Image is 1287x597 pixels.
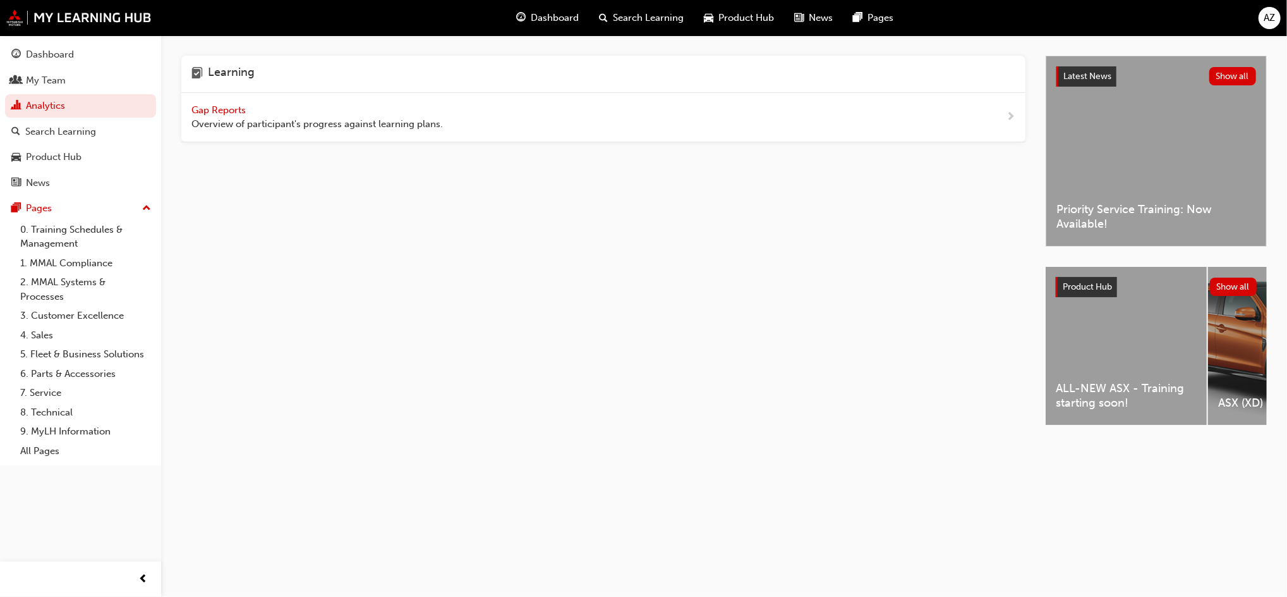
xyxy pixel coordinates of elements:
[795,10,804,26] span: news-icon
[11,152,21,163] span: car-icon
[11,178,21,189] span: news-icon
[1006,109,1015,125] span: next-icon
[139,572,148,588] span: prev-icon
[11,126,20,138] span: search-icon
[15,326,156,345] a: 4. Sales
[15,364,156,384] a: 6. Parts & Accessories
[531,11,579,25] span: Dashboard
[1056,66,1256,87] a: Latest NewsShow all
[26,176,50,190] div: News
[25,125,96,139] div: Search Learning
[809,11,833,25] span: News
[11,75,21,87] span: people-icon
[15,403,156,422] a: 8. Technical
[15,220,156,254] a: 0. Training Schedules & Management
[854,10,863,26] span: pages-icon
[15,441,156,461] a: All Pages
[6,9,152,26] img: mmal
[15,254,156,273] a: 1. MMAL Compliance
[1209,67,1257,85] button: Show all
[5,197,156,220] button: Pages
[26,73,66,88] div: My Team
[1056,277,1257,297] a: Product HubShow all
[868,11,894,25] span: Pages
[5,43,156,66] a: Dashboard
[694,5,785,31] a: car-iconProduct Hub
[5,145,156,169] a: Product Hub
[26,150,82,164] div: Product Hub
[11,101,21,112] span: chart-icon
[5,171,156,195] a: News
[517,10,526,26] span: guage-icon
[15,345,156,364] a: 5. Fleet & Business Solutions
[589,5,694,31] a: search-iconSearch Learning
[1063,281,1112,292] span: Product Hub
[5,40,156,197] button: DashboardMy TeamAnalyticsSearch LearningProduct HubNews
[15,306,156,326] a: 3. Customer Excellence
[142,200,151,217] span: up-icon
[191,104,248,116] span: Gap Reports
[843,5,904,31] a: pages-iconPages
[11,49,21,61] span: guage-icon
[26,47,74,62] div: Dashboard
[191,117,443,132] span: Overview of participant's progress against learning plans.
[5,120,156,144] a: Search Learning
[5,94,156,118] a: Analytics
[719,11,775,25] span: Product Hub
[1063,71,1111,82] span: Latest News
[1056,202,1256,231] span: Priority Service Training: Now Available!
[704,10,714,26] span: car-icon
[507,5,589,31] a: guage-iconDashboard
[600,10,608,26] span: search-icon
[1210,278,1257,296] button: Show all
[208,66,255,82] h4: Learning
[785,5,843,31] a: news-iconNews
[1046,56,1267,247] a: Latest NewsShow allPriority Service Training: Now Available!
[1259,7,1281,29] button: AZ
[191,66,203,82] span: learning-icon
[1056,381,1197,410] span: ALL-NEW ASX - Training starting soon!
[11,203,21,214] span: pages-icon
[613,11,684,25] span: Search Learning
[5,69,156,92] a: My Team
[1264,11,1276,25] span: AZ
[15,273,156,306] a: 2. MMAL Systems & Processes
[15,383,156,403] a: 7. Service
[1046,267,1207,425] a: ALL-NEW ASX - Training starting soon!
[181,93,1025,142] a: Gap Reports Overview of participant's progress against learning plans.next-icon
[26,201,52,216] div: Pages
[15,422,156,441] a: 9. MyLH Information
